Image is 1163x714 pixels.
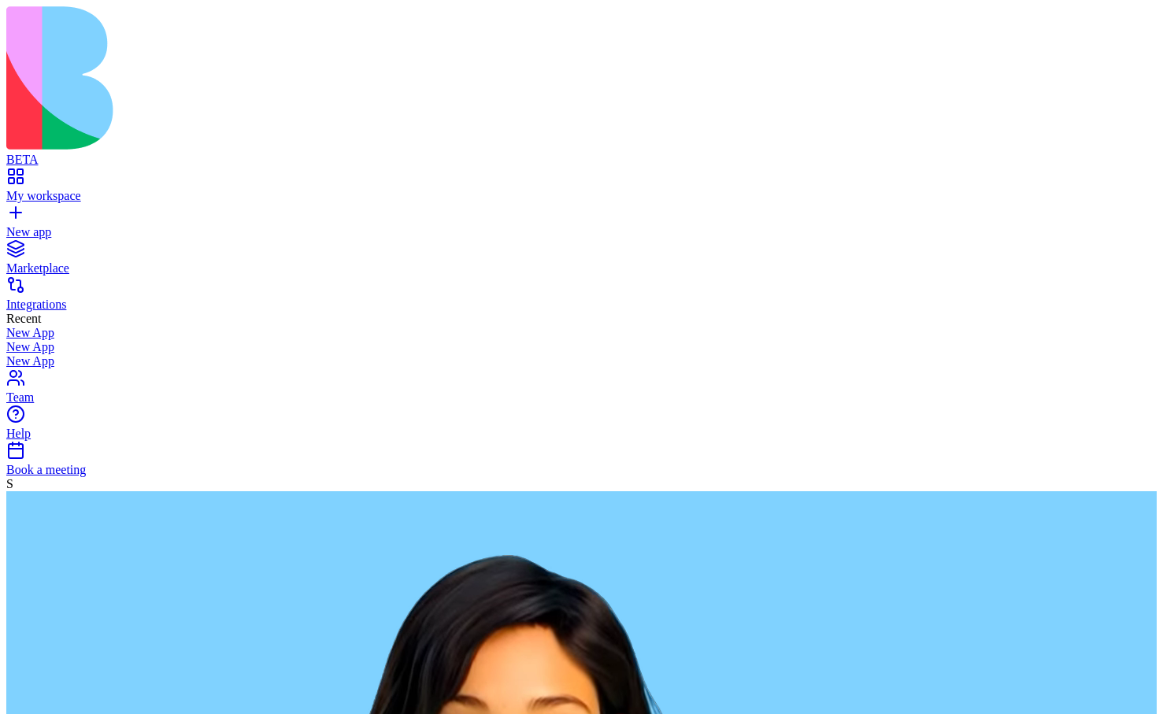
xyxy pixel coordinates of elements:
[6,312,41,325] span: Recent
[6,449,1157,477] a: Book a meeting
[6,354,1157,368] a: New App
[6,139,1157,167] a: BETA
[6,261,1157,276] div: Marketplace
[6,175,1157,203] a: My workspace
[6,247,1157,276] a: Marketplace
[6,211,1157,239] a: New app
[6,298,1157,312] div: Integrations
[6,153,1157,167] div: BETA
[6,427,1157,441] div: Help
[6,189,1157,203] div: My workspace
[6,412,1157,441] a: Help
[6,340,1157,354] a: New App
[6,326,1157,340] a: New App
[6,390,1157,405] div: Team
[6,477,13,490] span: S
[6,376,1157,405] a: Team
[6,463,1157,477] div: Book a meeting
[6,225,1157,239] div: New app
[6,6,639,150] img: logo
[6,283,1157,312] a: Integrations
